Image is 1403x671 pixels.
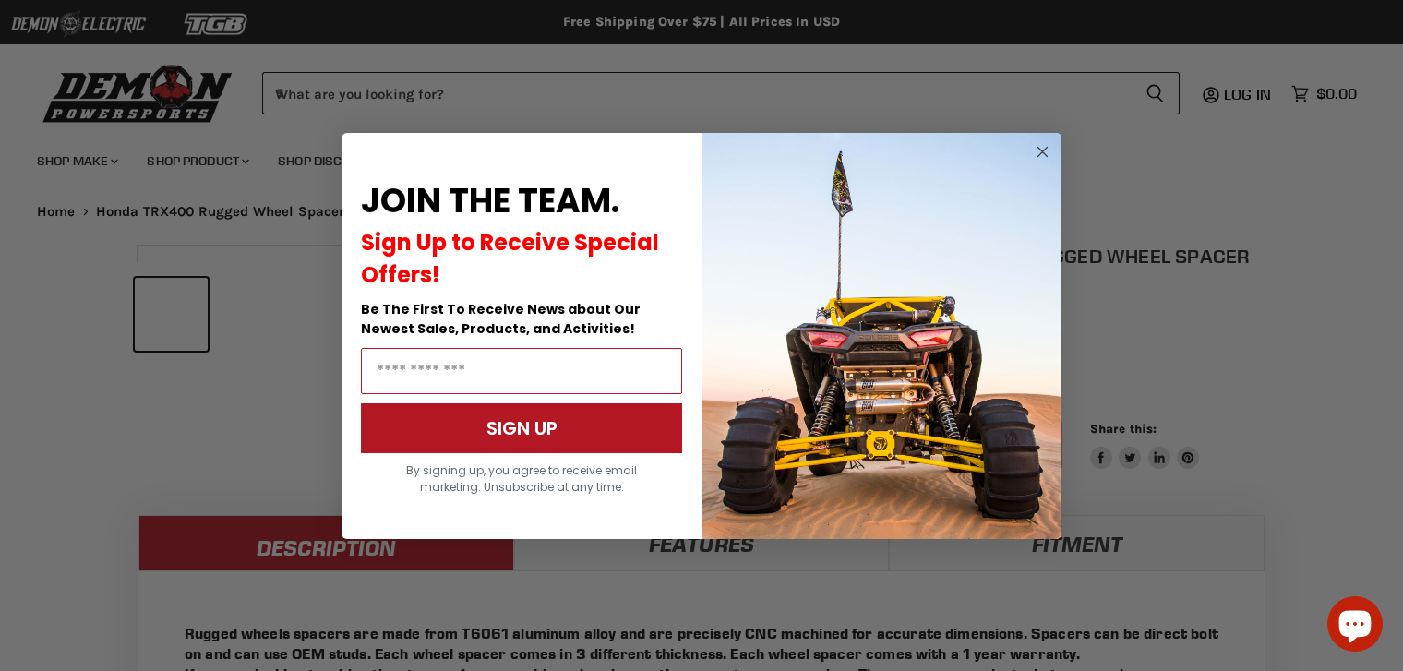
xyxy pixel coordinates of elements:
[406,462,637,495] span: By signing up, you agree to receive email marketing. Unsubscribe at any time.
[361,348,682,394] input: Email Address
[1322,596,1388,656] inbox-online-store-chat: Shopify online store chat
[701,133,1061,539] img: a9095488-b6e7-41ba-879d-588abfab540b.jpeg
[361,300,641,338] span: Be The First To Receive News about Our Newest Sales, Products, and Activities!
[1031,140,1054,163] button: Close dialog
[361,403,682,453] button: SIGN UP
[361,177,619,224] span: JOIN THE TEAM.
[361,227,659,290] span: Sign Up to Receive Special Offers!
